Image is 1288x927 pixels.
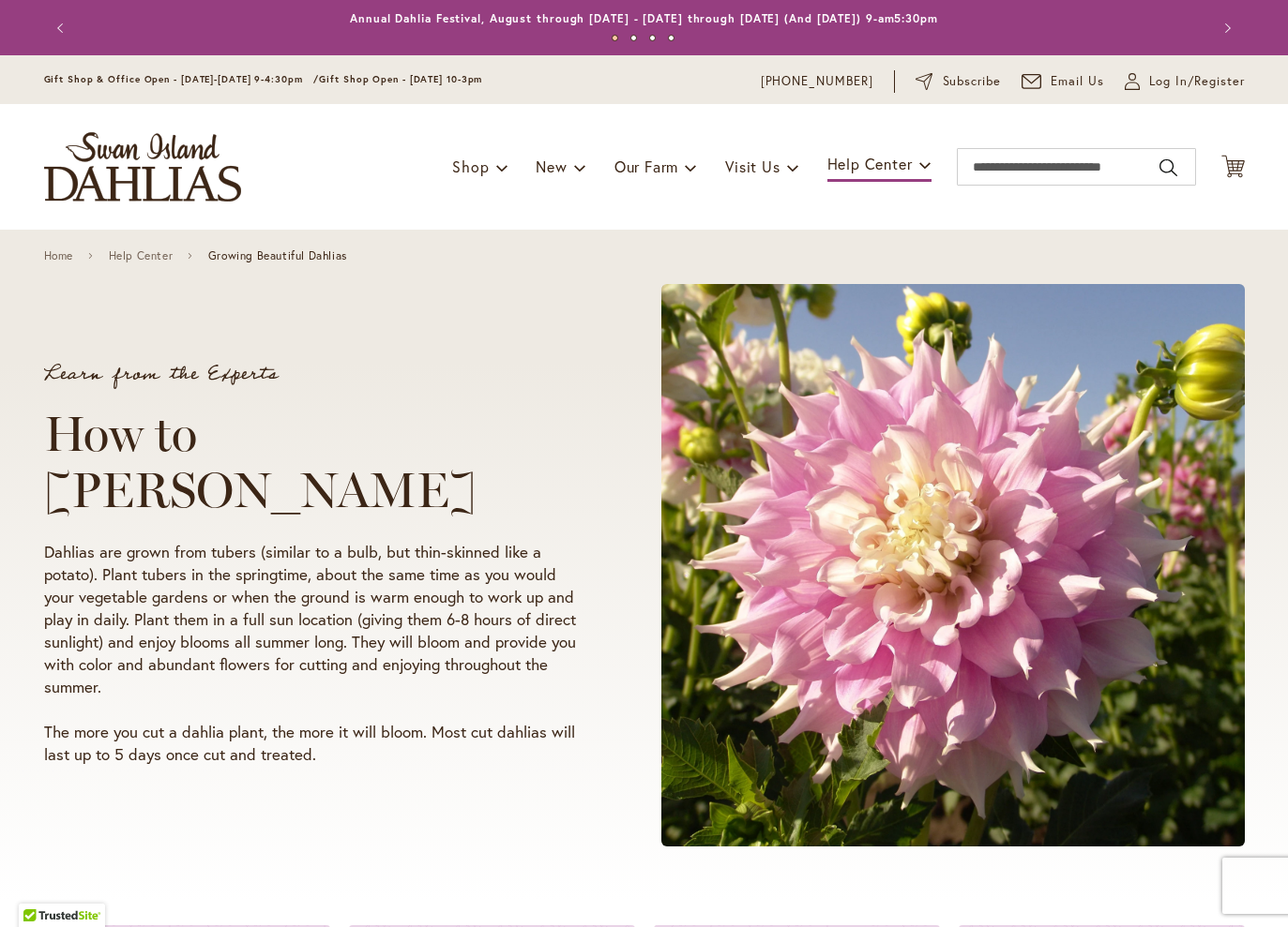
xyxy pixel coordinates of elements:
[827,154,913,173] span: Help Center
[943,72,1002,91] span: Subscribe
[1125,72,1245,91] a: Log In/Register
[614,157,678,176] span: Our Farm
[44,721,590,766] p: The more you cut a dahlia plant, the more it will bloom. Most cut dahlias will last up to 5 days ...
[452,157,489,176] span: Shop
[350,11,938,25] a: Annual Dahlia Festival, August through [DATE] - [DATE] through [DATE] (And [DATE]) 9-am5:30pm
[1051,72,1104,91] span: Email Us
[208,249,347,262] span: Growing Beautiful Dahlias
[44,249,73,262] a: Home
[612,35,618,41] button: 1 of 4
[630,35,637,41] button: 2 of 4
[916,72,1001,91] a: Subscribe
[44,541,590,698] p: Dahlias are grown from tubers (similar to a bulb, but thin-skinned like a potato). Plant tubers i...
[44,365,590,383] p: Learn from the Experts
[44,132,241,202] a: store logo
[761,72,874,91] a: [PHONE_NUMBER]
[1207,9,1245,47] button: Next
[649,35,656,41] button: 3 of 4
[536,157,567,176] span: New
[44,9,82,47] button: Previous
[725,157,780,176] span: Visit Us
[44,406,590,518] h1: How to [PERSON_NAME]
[1149,72,1245,91] span: Log In/Register
[668,35,674,41] button: 4 of 4
[1022,72,1104,91] a: Email Us
[109,249,174,262] a: Help Center
[319,73,482,85] span: Gift Shop Open - [DATE] 10-3pm
[44,73,320,85] span: Gift Shop & Office Open - [DATE]-[DATE] 9-4:30pm /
